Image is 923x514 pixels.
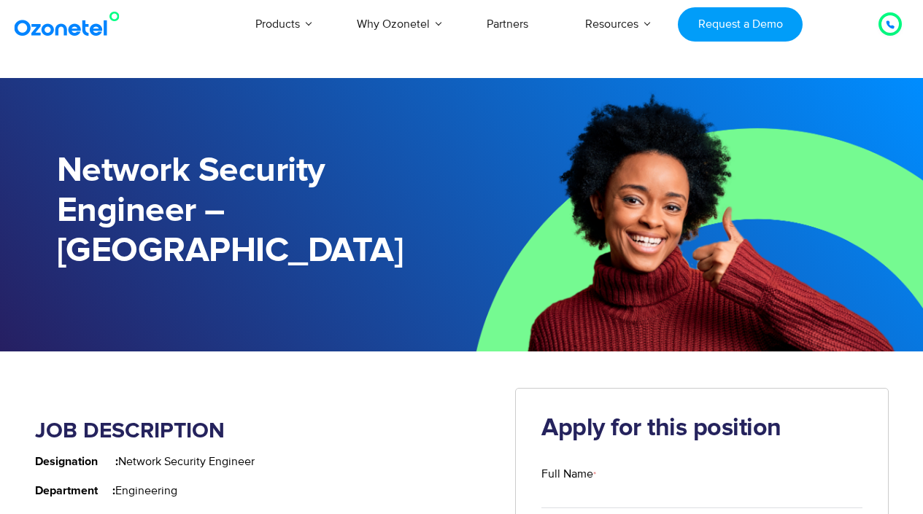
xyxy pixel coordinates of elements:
h2: Apply for this position [541,414,862,443]
a: Request a Demo [678,7,803,42]
p: Engineering [35,482,494,499]
strong: Department : [35,485,115,497]
strong: JOB DESCRIPTION [35,420,225,442]
h1: Network Security Engineer – [GEOGRAPHIC_DATA] [57,151,462,271]
p: Network Security Engineer [35,453,494,470]
label: Full Name [541,465,862,483]
strong: Designation : [35,456,118,467]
